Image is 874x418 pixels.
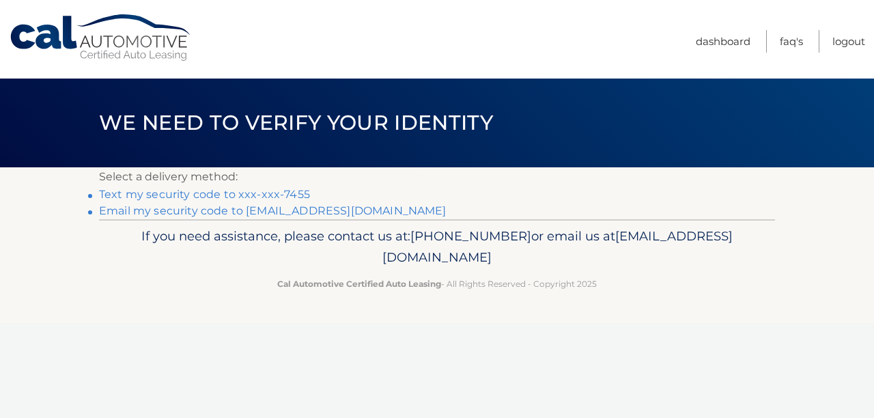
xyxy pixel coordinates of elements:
p: - All Rights Reserved - Copyright 2025 [108,277,766,291]
a: FAQ's [780,30,803,53]
strong: Cal Automotive Certified Auto Leasing [277,279,441,289]
span: We need to verify your identity [99,110,493,135]
span: [PHONE_NUMBER] [410,228,531,244]
p: If you need assistance, please contact us at: or email us at [108,225,766,269]
a: Dashboard [696,30,750,53]
p: Select a delivery method: [99,167,775,186]
a: Email my security code to [EMAIL_ADDRESS][DOMAIN_NAME] [99,204,447,217]
a: Text my security code to xxx-xxx-7455 [99,188,310,201]
a: Logout [832,30,865,53]
a: Cal Automotive [9,14,193,62]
